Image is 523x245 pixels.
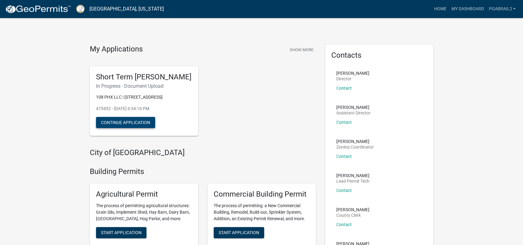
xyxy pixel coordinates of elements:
[449,3,486,15] a: My Dashboard
[336,111,371,115] p: Assistant Director
[96,94,192,100] p: 108 PHX LLC | [STREET_ADDRESS]
[336,105,371,109] p: [PERSON_NAME]
[214,203,310,222] p: The process of permitting: a New Commercial Building, Remodel, Build-out, Sprinkler System, Addit...
[336,145,374,149] p: Zoning Coordinator
[96,73,192,82] h5: Short Term [PERSON_NAME]
[96,227,146,238] button: Start Application
[96,83,192,89] h6: In Progress - Document Upload
[336,188,352,193] a: Contact
[96,203,192,222] p: The process of permitting agricultural structures: Grain Silo, Implement Shed, Hay Barn, Dairy Ba...
[336,139,374,144] p: [PERSON_NAME]
[96,190,192,199] h5: Agricultural Permit
[214,190,310,199] h5: Commercial Building Permit
[431,3,449,15] a: Home
[336,86,352,91] a: Contact
[336,120,352,125] a: Contact
[486,3,518,15] a: PGabrail2
[336,179,369,183] p: Lead Permit Tech
[336,71,369,75] p: [PERSON_NAME]
[76,5,85,13] img: Putnam County, Georgia
[287,45,316,55] button: Show More
[336,222,352,227] a: Contact
[219,230,259,235] span: Start Application
[96,117,155,128] button: Continue Application
[331,51,427,60] h5: Contacts
[101,230,142,235] span: Start Application
[90,148,316,157] h4: City of [GEOGRAPHIC_DATA]
[336,173,369,178] p: [PERSON_NAME]
[90,167,316,176] h4: Building Permits
[336,77,369,81] p: Director
[214,227,264,238] button: Start Application
[96,105,192,112] p: 475452 - [DATE] 6:34:16 PM
[90,45,143,54] h4: My Applications
[336,207,369,212] p: [PERSON_NAME]
[336,154,352,159] a: Contact
[89,4,164,14] a: [GEOGRAPHIC_DATA], [US_STATE]
[336,213,369,217] p: County Clerk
